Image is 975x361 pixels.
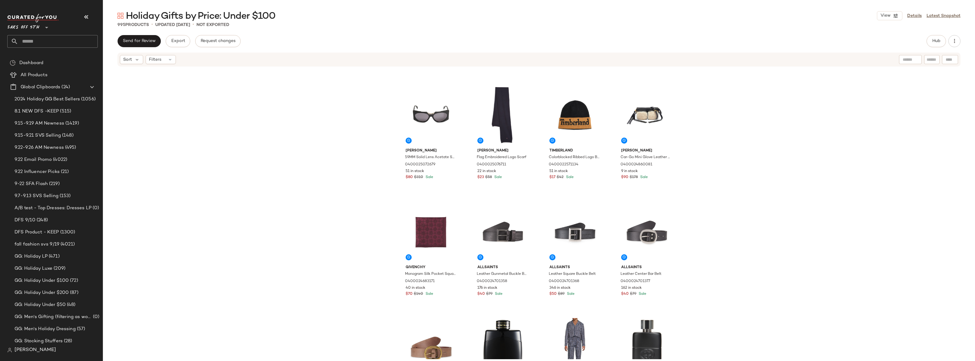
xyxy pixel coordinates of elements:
[19,60,43,67] span: Dashboard
[477,279,507,284] span: 0400024701358
[155,22,190,28] p: updated [DATE]
[549,265,601,270] span: AllSaints
[80,96,96,103] span: (1056)
[621,272,661,277] span: Leather Center Bar Belt
[477,155,526,160] span: Flag Embroidered Logo Scarf
[15,326,76,333] span: GG: Men's Holiday Dressing
[196,22,229,28] p: Not Exported
[493,175,502,179] span: Sale
[557,175,564,180] span: $42
[117,23,125,27] span: 995
[69,289,78,296] span: (87)
[566,292,575,296] span: Sale
[616,201,677,262] img: 0400024701377_BLACK
[61,132,74,139] span: (148)
[907,13,922,19] a: Details
[639,175,648,179] span: Sale
[880,13,891,18] span: View
[48,253,60,260] span: (471)
[123,57,132,63] span: Sort
[7,21,39,31] span: Saks OFF 5TH
[149,57,161,63] span: Filters
[63,338,72,345] span: (28)
[15,217,35,224] span: DFS 9/10
[621,279,650,284] span: 0400024701377
[52,156,67,163] span: (4022)
[630,291,636,297] span: $79
[15,314,92,320] span: GG: Men's Gifting (filtering as women's)
[621,285,642,291] span: 162 in stock
[549,272,596,277] span: Leather Square Buckle Belt
[558,291,565,297] span: $89
[117,35,161,47] button: Send for Review
[15,301,66,308] span: GG: Holiday Under $50
[35,217,48,224] span: (248)
[406,175,413,180] span: $80
[15,156,52,163] span: 9.22 Email Promo
[60,84,70,91] span: (24)
[200,39,236,44] span: Request changes
[15,253,48,260] span: GG: Holiday LP
[477,291,485,297] span: $40
[621,162,652,167] span: 0400024860081
[59,229,75,236] span: (1300)
[15,96,80,103] span: 2024 Holiday GG Best Sellers
[15,205,91,212] span: A/B test - Top Dresses: Dresses LP
[414,291,423,297] span: $140
[166,35,190,47] button: Export
[549,148,601,154] span: Timberland
[15,132,61,139] span: 9.15-9.21 SVS Selling
[545,201,605,262] img: 0400024701368_BLACK
[473,85,533,146] img: 0400025076711_DESERTNIGHTSKY
[64,120,79,127] span: (1419)
[15,229,59,236] span: DFS Product - KEEP
[477,169,496,174] span: 22 in stock
[76,326,85,333] span: (57)
[549,169,568,174] span: 51 in stock
[549,291,557,297] span: $50
[637,292,646,296] span: Sale
[195,35,241,47] button: Request changes
[621,265,672,270] span: AllSaints
[477,265,529,270] span: AllSaints
[424,175,433,179] span: Sale
[406,285,425,291] span: 40 in stock
[877,11,902,20] button: View
[477,285,497,291] span: 176 in stock
[406,265,457,270] span: Givenchy
[616,85,677,146] img: 0400024860081_NATURALSHEARLING
[60,168,69,175] span: (21)
[64,144,76,151] span: (495)
[15,277,69,284] span: GG: Holiday Under $100
[48,180,60,187] span: (219)
[15,265,52,272] span: GG: Holiday Luxe
[932,39,940,44] span: Hub
[401,201,462,262] img: 0400024683171_BURGUNDY
[7,14,59,22] img: cfy_white_logo.C9jOOHJF.svg
[15,346,56,354] span: [PERSON_NAME]
[58,193,71,200] span: (153)
[477,148,529,154] span: [PERSON_NAME]
[405,162,435,167] span: 0400025072679
[414,175,423,180] span: $310
[401,85,462,146] img: 0400025072679_BLACKSMOKE
[621,148,672,154] span: [PERSON_NAME]
[123,39,156,44] span: Send for Review
[15,241,59,248] span: fall fashion svs 9/19
[21,84,60,91] span: Global Clipboards
[15,180,48,187] span: 9-22 SFA Flash
[406,148,457,154] span: [PERSON_NAME]
[15,168,60,175] span: 9.22 Influencer Picks
[565,175,574,179] span: Sale
[549,155,600,160] span: Colorblocked Ribbed Logo Beanie
[92,314,99,320] span: (0)
[549,279,579,284] span: 0400024701368
[91,205,99,212] span: (0)
[621,169,638,174] span: 9 in stock
[621,291,629,297] span: $40
[117,13,124,19] img: svg%3e
[15,144,64,151] span: 9.22-9.26 AM Newness
[477,175,484,180] span: $23
[494,292,502,296] span: Sale
[424,292,433,296] span: Sale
